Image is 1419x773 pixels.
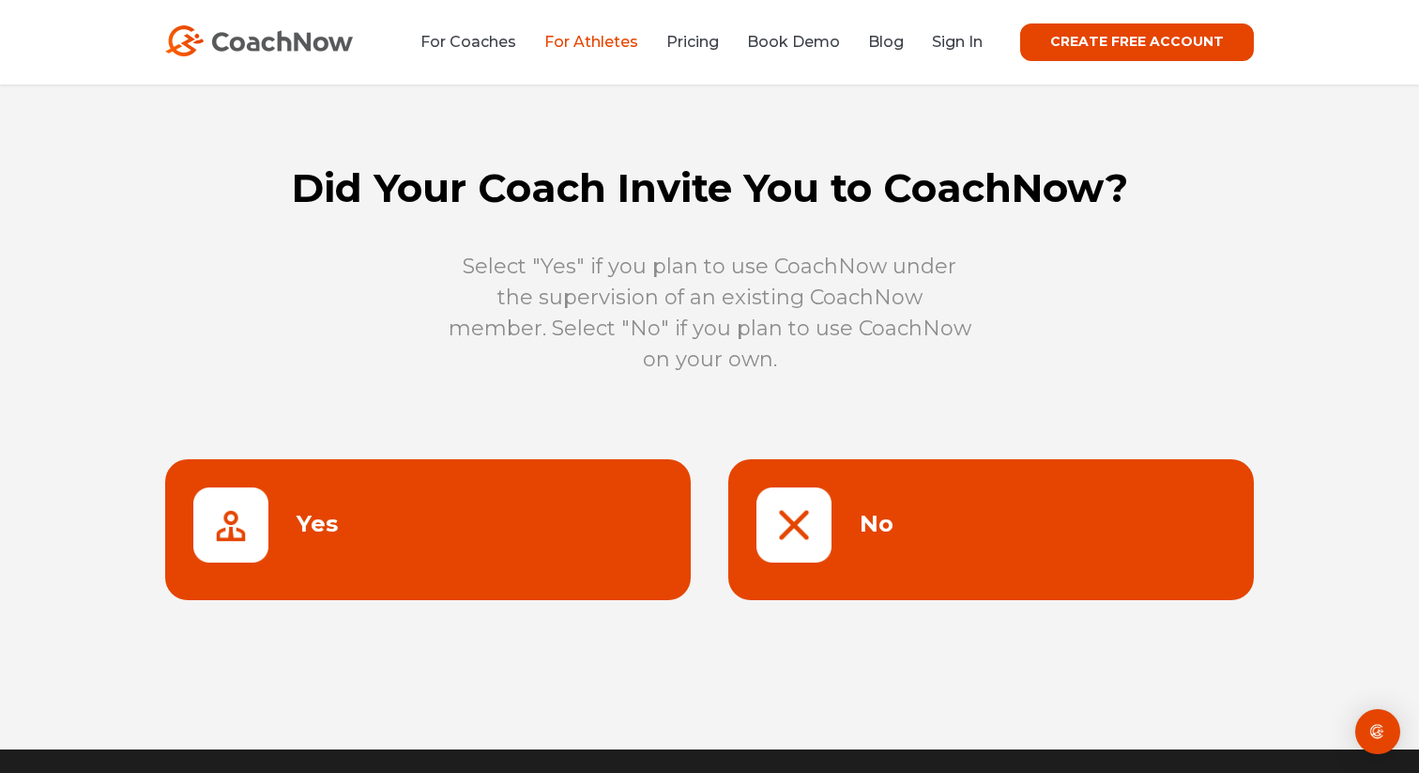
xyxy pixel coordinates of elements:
[165,25,353,56] img: CoachNow Logo
[868,33,904,51] a: Blog
[747,33,840,51] a: Book Demo
[146,164,1273,213] h1: Did Your Coach Invite You to CoachNow?
[1020,23,1254,61] a: CREATE FREE ACCOUNT
[544,33,638,51] a: For Athletes
[447,251,972,375] p: Select "Yes" if you plan to use CoachNow under the supervision of an existing CoachNow member. Se...
[1355,709,1400,754] div: Open Intercom Messenger
[932,33,983,51] a: Sign In
[420,33,516,51] a: For Coaches
[666,33,719,51] a: Pricing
